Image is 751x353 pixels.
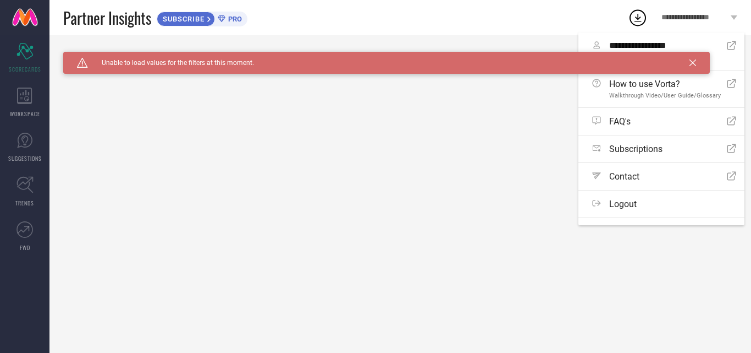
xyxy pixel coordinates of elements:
[609,79,721,89] span: How to use Vorta?
[609,171,639,182] span: Contact
[9,65,41,73] span: SCORECARDS
[88,59,254,67] span: Unable to load values for the filters at this moment.
[578,70,744,107] a: How to use Vorta?Walkthrough Video/User Guide/Glossary
[578,135,744,162] a: Subscriptions
[578,108,744,135] a: FAQ's
[578,163,744,190] a: Contact
[609,144,662,154] span: Subscriptions
[8,154,42,162] span: SUGGESTIONS
[225,15,242,23] span: PRO
[10,110,40,118] span: WORKSPACE
[157,15,207,23] span: SUBSCRIBE
[15,199,34,207] span: TRENDS
[609,116,631,127] span: FAQ's
[609,199,637,209] span: Logout
[20,243,30,252] span: FWD
[157,9,247,26] a: SUBSCRIBEPRO
[63,7,151,29] span: Partner Insights
[63,52,737,61] div: Unable to load filters at this moment. Please try later.
[628,8,648,28] div: Open download list
[609,92,721,99] span: Walkthrough Video/User Guide/Glossary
